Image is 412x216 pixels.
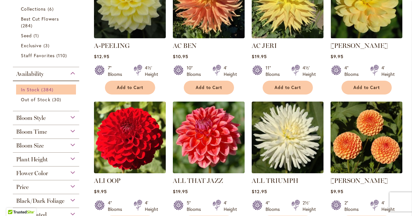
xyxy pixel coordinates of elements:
div: 4" Blooms [266,200,284,212]
a: AC Jeri [252,33,323,40]
img: AMBER QUEEN [331,102,402,173]
span: Add to Cart [353,85,380,90]
iframe: Launch Accessibility Center [5,193,23,211]
span: 3 [43,42,51,49]
span: Flower Color [16,170,48,177]
a: ALI OOP [94,177,120,184]
span: $19.95 [252,53,267,59]
span: Best Cut Flowers [21,16,59,22]
span: Add to Cart [117,85,143,90]
div: 4' Height [224,200,237,212]
button: Add to Cart [105,81,155,94]
a: AC BEN [173,33,245,40]
span: 110 [56,52,69,59]
div: 7" Blooms [108,65,126,77]
span: $9.95 [331,53,343,59]
div: 4' Height [381,200,395,212]
span: Staff Favorites [21,52,55,59]
span: Add to Cart [196,85,222,90]
a: AC BEN [173,42,197,50]
span: Add to Cart [275,85,301,90]
span: Bloom Size [16,142,44,149]
a: ALL THAT JAZZ [173,177,223,184]
div: 4½' Height [145,65,158,77]
span: 284 [21,22,34,29]
div: 4' Height [381,65,395,77]
div: 2½' Height [303,200,316,212]
span: Plant Height [16,156,48,163]
span: 6 [48,5,55,12]
span: 30 [52,96,63,103]
span: $9.95 [94,188,107,194]
span: In Stock [21,86,40,93]
span: $9.95 [331,188,343,194]
div: 10" Blooms [187,65,205,77]
a: ALI OOP [94,168,166,175]
div: 4" Blooms [344,65,362,77]
a: Staff Favorites [21,52,73,59]
span: Bloom Style [16,114,46,122]
div: 4½' Height [303,65,316,77]
span: Price [16,184,29,191]
a: AC JERI [252,42,277,50]
div: 4" Blooms [108,200,126,212]
a: AMBER QUEEN [331,168,402,175]
img: ALI OOP [94,102,166,173]
span: 384 [41,86,55,93]
a: A-PEELING [94,42,130,50]
img: ALL THAT JAZZ [173,102,245,173]
span: Out of Stock [21,96,51,103]
a: In Stock 384 [21,86,73,93]
a: ALL TRIUMPH [252,177,298,184]
div: 2" Blooms [344,200,362,212]
img: ALL TRIUMPH [252,102,323,173]
a: ALL TRIUMPH [252,168,323,175]
div: 4' Height [224,65,237,77]
a: A-Peeling [94,33,166,40]
a: Best Cut Flowers [21,15,73,29]
span: Collections [21,6,46,12]
button: Add to Cart [184,81,234,94]
span: Black/Dark Foliage [16,197,64,204]
div: 11" Blooms [266,65,284,77]
span: Seed [21,32,32,39]
a: Collections [21,5,73,12]
span: Availability [16,70,44,77]
button: Add to Cart [263,81,313,94]
a: Seed [21,32,73,39]
span: $10.95 [173,53,188,59]
span: Exclusive [21,42,42,49]
a: ALL THAT JAZZ [173,168,245,175]
a: Out of Stock 30 [21,96,73,103]
span: $12.95 [94,53,109,59]
a: [PERSON_NAME] [331,42,388,50]
a: AHOY MATEY [331,33,402,40]
button: Add to Cart [342,81,392,94]
a: [PERSON_NAME] [331,177,388,184]
span: $19.95 [173,188,188,194]
div: 4' Height [145,200,158,212]
a: Exclusive [21,42,73,49]
span: 1 [33,32,41,39]
div: 5" Blooms [187,200,205,212]
span: Bloom Time [16,128,47,135]
span: $12.95 [252,188,267,194]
